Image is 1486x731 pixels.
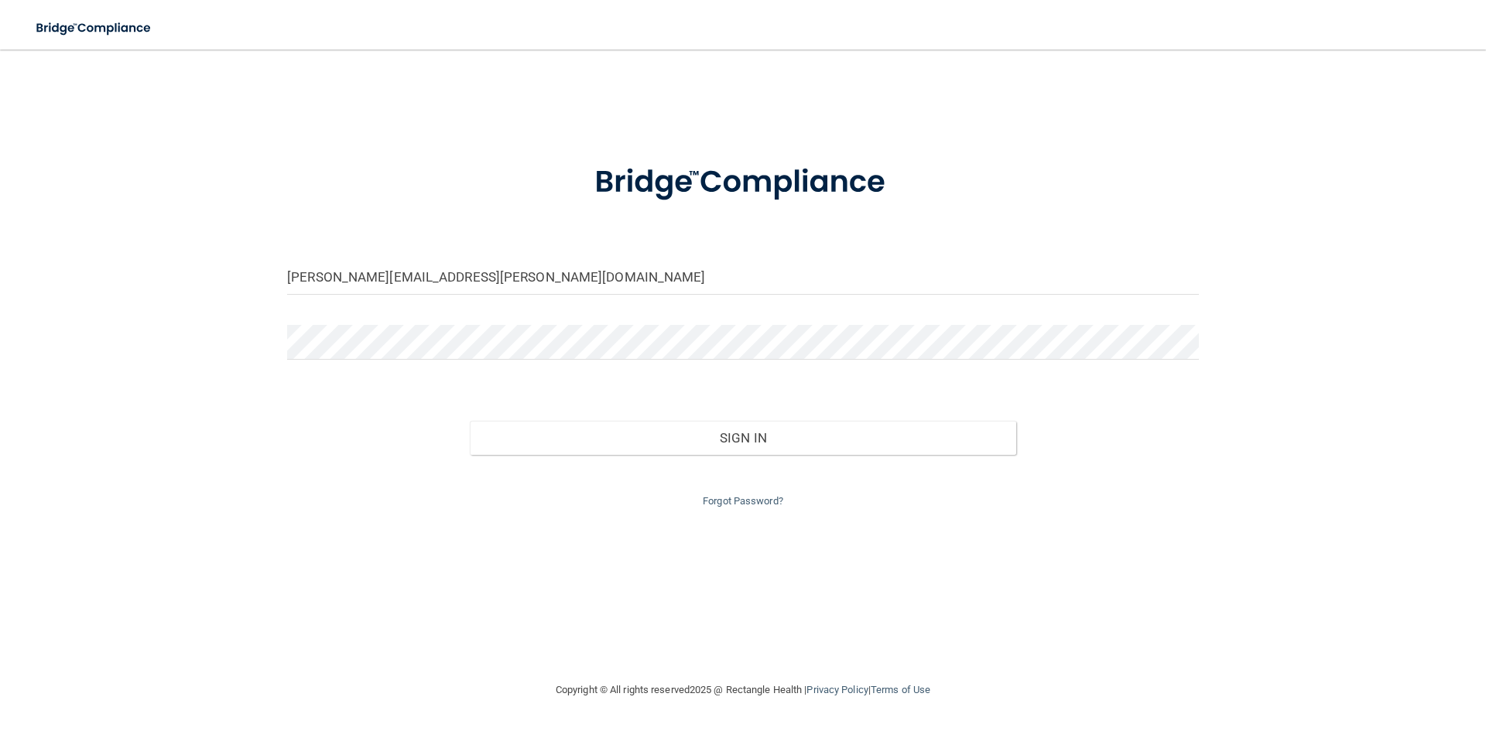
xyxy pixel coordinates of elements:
[470,421,1017,455] button: Sign In
[871,684,930,695] a: Terms of Use
[563,142,923,223] img: bridge_compliance_login_screen.278c3ca4.svg
[461,665,1025,715] div: Copyright © All rights reserved 2025 @ Rectangle Health | |
[287,260,1199,295] input: Email
[703,495,783,507] a: Forgot Password?
[23,12,166,44] img: bridge_compliance_login_screen.278c3ca4.svg
[806,684,868,695] a: Privacy Policy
